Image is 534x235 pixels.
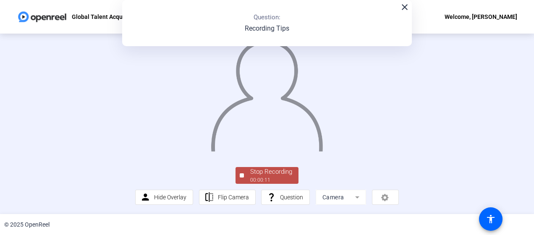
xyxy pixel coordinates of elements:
[250,176,292,184] div: 00:00:11
[135,190,193,205] button: Hide Overlay
[280,194,303,201] span: Question
[266,192,277,203] mat-icon: question_mark
[140,192,151,203] mat-icon: person
[72,12,163,22] p: Global Talent Acquisition (TA) Day
[199,190,256,205] button: Flip Camera
[204,192,215,203] mat-icon: flip
[17,8,68,25] img: OpenReel logo
[261,190,310,205] button: Question
[250,167,292,177] div: Stop Recording
[400,2,410,12] mat-icon: close
[218,194,249,201] span: Flip Camera
[236,167,298,184] button: Stop Recording00:00:11
[4,220,50,229] div: © 2025 OpenReel
[154,194,186,201] span: Hide Overlay
[210,33,324,151] img: overlay
[445,12,517,22] div: Welcome, [PERSON_NAME]
[254,13,280,22] p: Question:
[245,23,289,34] p: Recording Tips
[486,214,496,224] mat-icon: accessibility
